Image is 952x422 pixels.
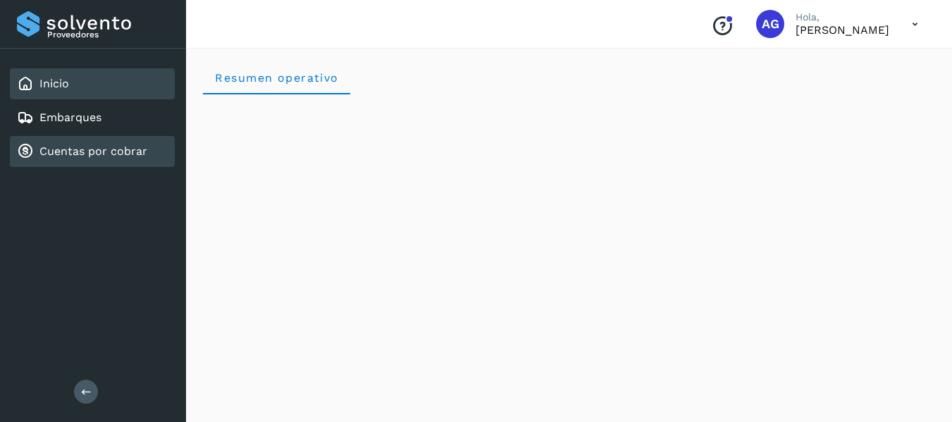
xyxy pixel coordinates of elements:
span: Resumen operativo [214,71,339,85]
div: Inicio [10,68,175,99]
div: Cuentas por cobrar [10,136,175,167]
a: Embarques [39,111,101,124]
p: Proveedores [47,30,169,39]
p: Hola, [796,11,889,23]
a: Inicio [39,77,69,90]
a: Cuentas por cobrar [39,144,147,158]
p: ALFONSO García Flores [796,23,889,37]
div: Embarques [10,102,175,133]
